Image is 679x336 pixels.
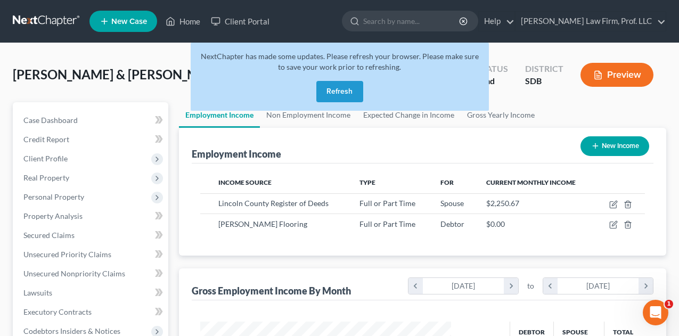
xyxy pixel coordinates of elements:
span: For [440,178,454,186]
span: Lawsuits [23,288,52,297]
div: District [525,63,563,75]
input: Search by name... [363,11,461,31]
span: NextChapter has made some updates. Please refresh your browser. Please make sure to save your wor... [201,52,479,71]
iframe: Intercom live chat [643,300,668,325]
i: chevron_left [543,278,558,294]
span: Income Source [218,178,272,186]
span: Property Analysis [23,211,83,220]
a: Employment Income [179,102,260,128]
span: to [527,281,534,291]
div: Lead [477,75,508,87]
a: Property Analysis [15,207,168,226]
i: chevron_right [504,278,518,294]
span: Executory Contracts [23,307,92,316]
div: [DATE] [558,278,639,294]
span: Unsecured Priority Claims [23,250,111,259]
a: [PERSON_NAME] Law Firm, Prof. LLC [516,12,666,31]
a: Client Portal [206,12,275,31]
span: 1 [665,300,673,308]
span: Lincoln County Register of Deeds [218,199,329,208]
span: Secured Claims [23,231,75,240]
span: Client Profile [23,154,68,163]
span: Unsecured Nonpriority Claims [23,269,125,278]
button: Preview [580,63,653,87]
button: New Income [580,136,649,156]
span: $2,250.67 [486,199,519,208]
span: New Case [111,18,147,26]
span: Spouse [440,199,464,208]
a: Gross Yearly Income [461,102,541,128]
span: Real Property [23,173,69,182]
a: Unsecured Priority Claims [15,245,168,264]
a: Credit Report [15,130,168,149]
button: Refresh [316,81,363,102]
span: Credit Report [23,135,69,144]
div: Employment Income [192,147,281,160]
span: Debtor [440,219,464,228]
a: Lawsuits [15,283,168,302]
span: [PERSON_NAME] & [PERSON_NAME] [13,67,228,82]
a: Case Dashboard [15,111,168,130]
i: chevron_left [408,278,423,294]
span: Case Dashboard [23,116,78,125]
span: Current Monthly Income [486,178,576,186]
a: Executory Contracts [15,302,168,322]
div: [DATE] [423,278,504,294]
i: chevron_right [639,278,653,294]
div: Status [477,63,508,75]
a: Secured Claims [15,226,168,245]
a: Help [479,12,514,31]
div: Gross Employment Income By Month [192,284,351,297]
span: Personal Property [23,192,84,201]
div: SDB [525,75,563,87]
span: Codebtors Insiders & Notices [23,326,120,335]
a: Unsecured Nonpriority Claims [15,264,168,283]
span: [PERSON_NAME] Flooring [218,219,307,228]
span: Full or Part Time [359,219,415,228]
span: $0.00 [486,219,505,228]
span: Type [359,178,375,186]
a: Home [160,12,206,31]
span: Full or Part Time [359,199,415,208]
